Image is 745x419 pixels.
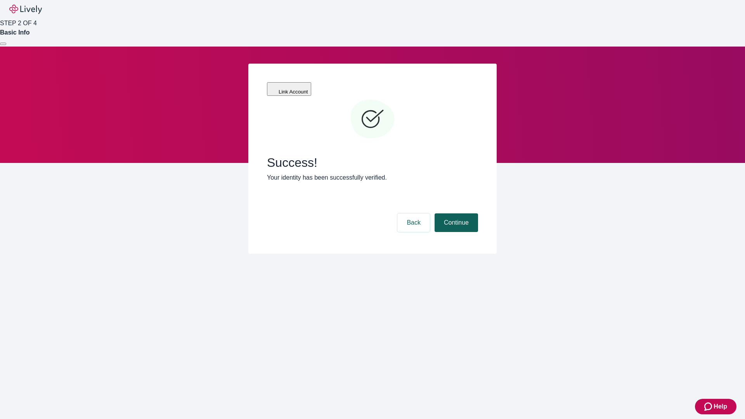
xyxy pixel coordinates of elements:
svg: Zendesk support icon [704,402,714,411]
span: Success! [267,155,478,170]
button: Continue [435,213,478,232]
button: Back [397,213,430,232]
span: Help [714,402,727,411]
button: Link Account [267,82,311,96]
img: Lively [9,5,42,14]
button: Zendesk support iconHelp [695,399,736,414]
p: Your identity has been successfully verified. [267,173,478,182]
svg: Checkmark icon [349,96,396,143]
